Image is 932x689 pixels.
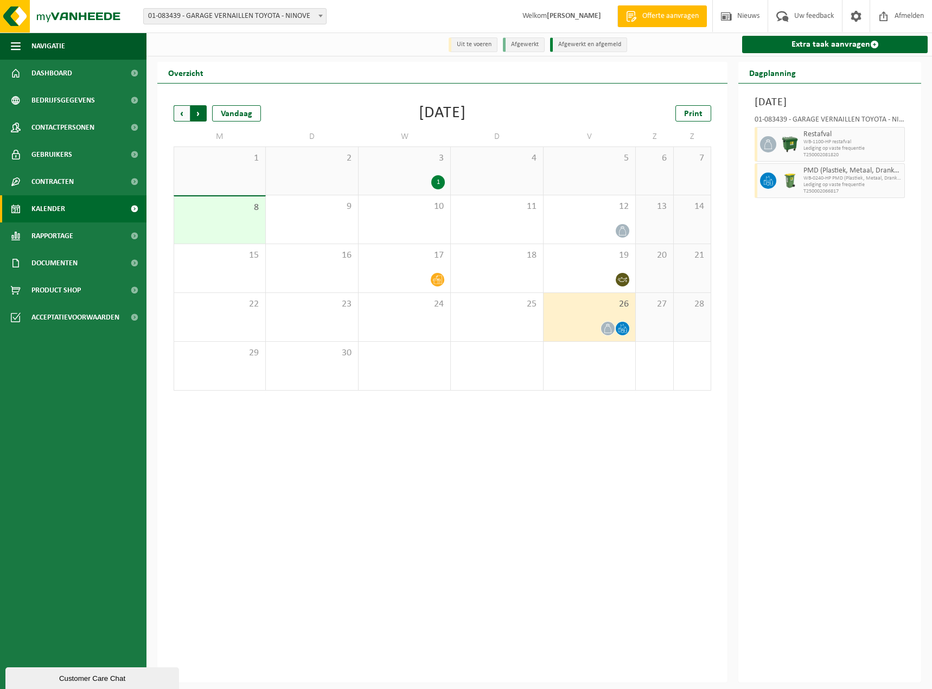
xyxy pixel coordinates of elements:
[271,152,352,164] span: 2
[271,298,352,310] span: 23
[456,201,537,213] span: 11
[364,250,445,261] span: 17
[31,222,73,250] span: Rapportage
[31,195,65,222] span: Kalender
[451,127,543,146] td: D
[5,665,181,689] iframe: chat widget
[144,9,326,24] span: 01-083439 - GARAGE VERNAILLEN TOYOTA - NINOVE
[640,11,701,22] span: Offerte aanvragen
[636,127,673,146] td: Z
[271,201,352,213] span: 9
[364,298,445,310] span: 24
[31,114,94,141] span: Contactpersonen
[31,277,81,304] span: Product Shop
[456,152,537,164] span: 4
[641,201,667,213] span: 13
[755,94,905,111] h3: [DATE]
[679,298,705,310] span: 28
[549,152,630,164] span: 5
[641,298,667,310] span: 27
[31,33,65,60] span: Navigatie
[456,298,537,310] span: 25
[679,250,705,261] span: 21
[550,37,627,52] li: Afgewerkt en afgemeld
[679,152,705,164] span: 7
[180,152,260,164] span: 1
[803,130,902,139] span: Restafval
[31,304,119,331] span: Acceptatievoorwaarden
[31,60,72,87] span: Dashboard
[742,36,928,53] a: Extra taak aanvragen
[755,116,905,127] div: 01-083439 - GARAGE VERNAILLEN TOYOTA - NINOVE
[174,105,190,122] span: Vorige
[31,168,74,195] span: Contracten
[449,37,497,52] li: Uit te voeren
[679,201,705,213] span: 14
[803,167,902,175] span: PMD (Plastiek, Metaal, Drankkartons) (bedrijven)
[212,105,261,122] div: Vandaag
[738,62,807,83] h2: Dagplanning
[549,201,630,213] span: 12
[641,152,667,164] span: 6
[174,127,266,146] td: M
[431,175,445,189] div: 1
[364,201,445,213] span: 10
[803,145,902,152] span: Lediging op vaste frequentie
[364,152,445,164] span: 3
[31,87,95,114] span: Bedrijfsgegevens
[782,173,798,189] img: WB-0240-HPE-GN-50
[803,175,902,182] span: WB-0240-HP PMD (Plastiek, Metaal, Drankkartons) (bedrijven)
[143,8,327,24] span: 01-083439 - GARAGE VERNAILLEN TOYOTA - NINOVE
[190,105,207,122] span: Volgende
[803,182,902,188] span: Lediging op vaste frequentie
[271,250,352,261] span: 16
[803,152,902,158] span: T250002081820
[180,250,260,261] span: 15
[271,347,352,359] span: 30
[503,37,545,52] li: Afgewerkt
[674,127,711,146] td: Z
[803,139,902,145] span: WB-1100-HP restafval
[180,347,260,359] span: 29
[180,298,260,310] span: 22
[544,127,636,146] td: V
[359,127,451,146] td: W
[675,105,711,122] a: Print
[456,250,537,261] span: 18
[31,141,72,168] span: Gebruikers
[419,105,466,122] div: [DATE]
[641,250,667,261] span: 20
[684,110,703,118] span: Print
[782,136,798,152] img: WB-1100-HPE-GN-01
[549,298,630,310] span: 26
[803,188,902,195] span: T250002066817
[266,127,358,146] td: D
[31,250,78,277] span: Documenten
[617,5,707,27] a: Offerte aanvragen
[547,12,601,20] strong: [PERSON_NAME]
[549,250,630,261] span: 19
[180,202,260,214] span: 8
[157,62,214,83] h2: Overzicht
